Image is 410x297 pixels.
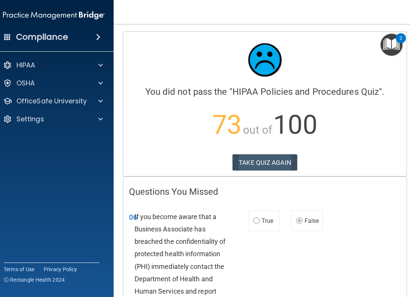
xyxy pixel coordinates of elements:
[243,37,287,82] img: sad_face.ecc698e2.jpg
[380,34,403,56] button: Open Resource Center, 2 new notifications
[400,38,402,48] div: 2
[16,32,68,42] h4: Compliance
[296,218,303,224] input: False
[212,109,241,140] span: 73
[232,154,297,171] button: TAKE QUIZ AGAIN
[3,8,105,23] img: PMB logo
[305,217,319,224] span: False
[16,79,35,88] p: OSHA
[253,218,260,224] input: True
[273,109,317,140] span: 100
[4,266,35,273] a: Terms of Use
[129,87,401,97] h4: You did not pass the " ".
[243,123,272,136] span: out of
[16,61,36,70] p: HIPAA
[4,276,65,284] span: Ⓒ Rectangle Health 2024
[3,115,103,124] a: Settings
[3,61,103,70] a: HIPAA
[373,245,401,274] iframe: Drift Widget Chat Controller
[3,97,103,106] a: OfficeSafe University
[16,115,44,124] p: Settings
[262,217,273,224] span: True
[129,213,137,222] span: 06
[129,187,401,197] h4: Questions You Missed
[232,87,379,97] span: HIPAA Policies and Procedures Quiz
[44,266,77,273] a: Privacy Policy
[16,97,87,106] p: OfficeSafe University
[3,79,103,88] a: OSHA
